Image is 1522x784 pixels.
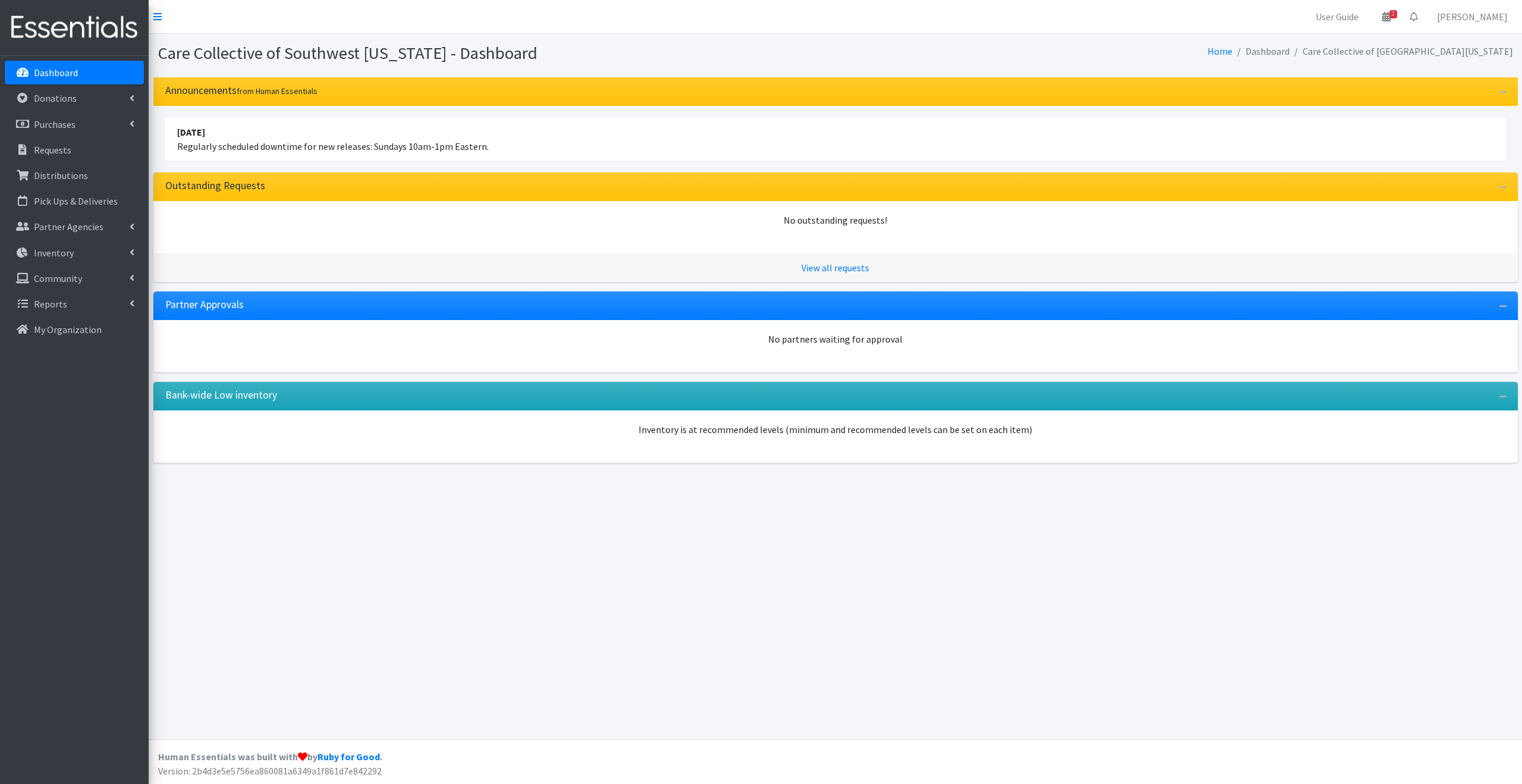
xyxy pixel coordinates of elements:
a: Distributions [5,164,144,187]
a: Home [1207,45,1232,57]
a: Reports [5,292,144,316]
a: View all requests [801,262,869,274]
strong: [DATE] [177,126,205,138]
a: Donations [5,86,144,110]
p: Distributions [34,170,88,181]
li: Dashboard [1232,43,1290,60]
div: No partners waiting for approval [165,332,1506,346]
a: Dashboard [5,61,144,84]
p: Partner Agencies [34,221,103,233]
h3: Partner Approvals [165,299,244,311]
small: from Human Essentials [237,86,317,96]
p: Reports [34,298,67,310]
a: Purchases [5,112,144,136]
p: Inventory [34,247,74,259]
span: 2 [1389,10,1397,18]
h3: Outstanding Requests [165,180,265,192]
h3: Bank-wide Low inventory [165,389,277,402]
a: User Guide [1306,5,1368,29]
p: My Organization [34,324,102,335]
strong: Human Essentials was built with by . [158,751,382,763]
span: Version: 2b4d3e5e5756ea860081a6349a1f861d7e842292 [158,765,382,777]
p: Requests [34,144,71,156]
p: Pick Ups & Deliveries [34,195,118,207]
h3: Announcements [165,84,317,97]
h1: Care Collective of Southwest [US_STATE] - Dashboard [158,43,831,64]
p: Dashboard [34,67,78,79]
a: Requests [5,138,144,162]
a: Ruby for Good [317,751,380,763]
a: My Organization [5,318,144,341]
a: Pick Ups & Deliveries [5,189,144,213]
a: Inventory [5,241,144,265]
img: HumanEssentials [5,8,144,48]
a: [PERSON_NAME] [1427,5,1517,29]
p: Community [34,272,82,284]
a: Partner Agencies [5,215,144,239]
p: Inventory is at recommended levels (minimum and recommended levels can be set on each item) [165,422,1506,437]
p: Donations [34,92,77,104]
li: Care Collective of [GEOGRAPHIC_DATA][US_STATE] [1290,43,1513,60]
li: Regularly scheduled downtime for new releases: Sundays 10am-1pm Eastern. [165,118,1506,161]
div: No outstanding requests! [165,213,1506,227]
a: 2 [1373,5,1400,29]
a: Community [5,266,144,290]
p: Purchases [34,118,76,130]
